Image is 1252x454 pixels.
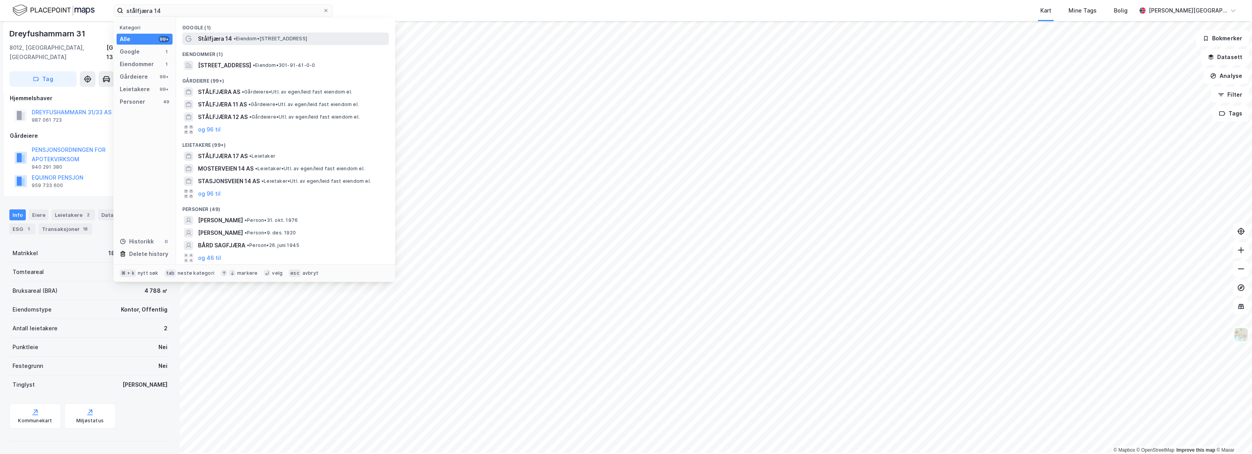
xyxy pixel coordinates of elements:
span: • [253,62,255,68]
div: Nei [158,361,167,371]
span: Gårdeiere • Utl. av egen/leid fast eiendom el. [249,114,360,120]
div: Bolig [1114,6,1128,15]
button: Analyse [1203,68,1249,84]
span: BÅRD SAGFJÆRA [198,241,245,250]
img: logo.f888ab2527a4732fd821a326f86c7f29.svg [13,4,95,17]
div: Gårdeiere (99+) [176,72,395,86]
div: velg [272,270,282,276]
div: Eiendommer [120,59,154,69]
span: • [245,230,247,236]
div: Kategori [120,25,173,31]
div: 4 788 ㎡ [144,286,167,295]
span: [PERSON_NAME] [198,216,243,225]
div: 99+ [158,86,169,92]
iframe: Chat Widget [1213,416,1252,454]
div: 1 [163,61,169,67]
span: • [248,101,251,107]
div: Leietakere (99+) [176,136,395,150]
div: 1 [163,49,169,55]
span: • [242,89,244,95]
button: Filter [1211,87,1249,103]
span: Leietaker • Utl. av egen/leid fast eiendom el. [261,178,371,184]
div: 0 [163,238,169,245]
div: Leietakere [52,209,95,220]
span: Stålfjæra 14 [198,34,232,43]
span: Leietaker [249,153,275,159]
span: Gårdeiere • Utl. av egen/leid fast eiendom el. [242,89,352,95]
span: Person • 31. okt. 1976 [245,217,298,223]
div: nytt søk [138,270,158,276]
div: Gårdeiere [120,72,148,81]
div: esc [289,269,301,277]
div: 8012, [GEOGRAPHIC_DATA], [GEOGRAPHIC_DATA] [9,43,106,62]
button: Datasett [1201,49,1249,65]
div: [PERSON_NAME] [122,380,167,389]
div: Bruksareal (BRA) [13,286,58,295]
div: Kommunekart [18,418,52,424]
div: Punktleie [13,342,38,352]
span: • [261,178,264,184]
div: 959 733 600 [32,182,63,189]
div: Miljøstatus [76,418,104,424]
div: Festegrunn [13,361,43,371]
div: Transaksjoner [39,223,92,234]
div: Alle [120,34,130,44]
span: Eiendom • 301-91-41-0-0 [253,62,315,68]
div: 1 [25,225,32,233]
div: Kontor, Offentlig [121,305,167,314]
div: Info [9,209,26,220]
div: ESG [9,223,36,234]
span: STÅLFJÆRA 17 AS [198,151,248,161]
span: • [234,36,236,41]
button: og 46 til [198,253,221,263]
span: • [249,114,252,120]
div: ⌘ + k [120,269,136,277]
span: STÅLFJÆRA 12 AS [198,112,248,122]
button: og 96 til [198,189,221,198]
div: Antall leietakere [13,324,58,333]
div: Matrikkel [13,249,38,258]
button: Tag [9,71,77,87]
div: markere [237,270,257,276]
a: Improve this map [1176,447,1215,453]
div: Hjemmelshaver [10,94,170,103]
span: [STREET_ADDRESS] [198,61,251,70]
div: Google (1) [176,18,395,32]
div: Dreyfushammarn 31 [9,27,87,40]
div: Google [120,47,140,56]
div: 2 [84,211,92,219]
div: Leietakere [120,85,150,94]
span: Gårdeiere • Utl. av egen/leid fast eiendom el. [248,101,359,108]
div: 1804-138-4568-0-0 [108,249,167,258]
div: Personer (49) [176,200,395,214]
div: Eiere [29,209,49,220]
span: Leietaker • Utl. av egen/leid fast eiendom el. [255,166,365,172]
div: 2 [164,324,167,333]
button: og 96 til [198,125,221,134]
div: Datasett [98,209,137,220]
a: Mapbox [1113,447,1135,453]
a: OpenStreetMap [1137,447,1175,453]
span: Person • 26. juni 1945 [247,242,299,249]
div: Mine Tags [1069,6,1097,15]
span: Person • 9. des. 1920 [245,230,296,236]
div: 18 [81,225,89,233]
div: Nei [158,342,167,352]
div: 987 061 723 [32,117,62,123]
span: STÅLFJÆRA AS [198,87,240,97]
span: • [249,153,252,159]
span: • [255,166,257,171]
div: avbryt [302,270,318,276]
input: Søk på adresse, matrikkel, gårdeiere, leietakere eller personer [123,5,323,16]
span: Eiendom • [STREET_ADDRESS] [234,36,307,42]
span: [PERSON_NAME] [198,228,243,238]
span: • [247,242,249,248]
div: Historikk [120,237,154,246]
div: 99+ [158,36,169,42]
span: STÅLFJÆRA 11 AS [198,100,247,109]
div: Kart [1040,6,1051,15]
div: Tomteareal [13,267,44,277]
div: Eiendommer (1) [176,45,395,59]
div: 49 [163,99,169,105]
span: MOSTERVEIEN 14 AS [198,164,254,173]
